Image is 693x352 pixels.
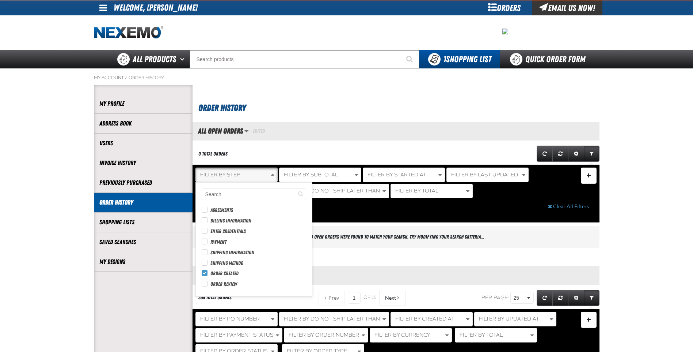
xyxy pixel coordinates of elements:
button: Filter By Payment Status [195,328,282,342]
a: Expand or Collapse Grid Filters [584,290,599,306]
button: Filter By Created At [391,312,473,326]
a: Expand or Collapse Grid Settings [568,290,584,306]
button: Open All Products pages [178,50,190,68]
div: 358 Total Orders [198,294,232,301]
nav: Breadcrumbs [94,75,599,80]
button: Clear All Filters [542,198,595,214]
span: Manage Filters [587,320,591,322]
button: Filter By Total [455,328,537,342]
a: My Account [94,75,124,80]
button: Expand or Collapse Filter Management drop-down [581,168,597,184]
span: Filter By Do Not Ship Later Than [284,188,380,194]
input: Enter Credentials Enter Credentials [202,228,207,234]
button: Filter By Currency [370,328,452,342]
span: Filter By Step [200,172,240,178]
a: Shopping Lists [99,218,187,226]
span: Billing Information [210,217,251,224]
span: Next Page [385,295,396,301]
button: Filter By Updated At [474,312,556,326]
input: Shipping Method Shipping Method [202,260,207,266]
ul: Step filter values [202,203,306,288]
button: Filter By PO Number [195,312,278,326]
a: Saved Searches [99,238,187,246]
h2: All Past Orders [193,271,241,279]
span: Agreements [210,207,233,214]
span: Manage Filters [587,176,591,177]
button: Expand or Collapse Filter Management drop-down [581,312,597,328]
button: Next Page [379,290,406,306]
span: Filter By Updated At [479,316,539,322]
span: Filter By Subtotal [284,172,338,178]
span: - Edited [250,128,265,134]
span: Shipping Method [210,260,243,267]
a: Expand or Collapse Grid Filters [584,146,599,162]
button: Filter By Do Not Ship Later Than [279,312,389,326]
span: Filter By Do Not Ship Later Than [284,316,380,322]
a: My Designs [99,258,187,266]
button: Filter By Subtotal [279,168,361,182]
span: Enter Credentials [210,228,246,235]
input: Agreements Agreements [202,207,207,213]
a: Users [99,139,187,147]
span: Payment [210,239,226,246]
label: Order Created [202,270,239,277]
a: Invoice History [99,159,187,167]
input: Current page number [348,292,361,304]
label: Order Review [202,281,237,288]
span: 25 [514,294,525,302]
a: Reset grid action [552,146,568,162]
button: Filter By Order Number [284,328,368,342]
span: Shipping Information [210,249,254,256]
button: Filter By Step [195,168,278,182]
a: Refresh grid action [537,290,553,306]
input: Shipping Information Shipping Information [202,249,207,255]
span: Order History [198,103,246,113]
button: You have 1 Shopping List. Open to view details [419,50,500,68]
label: Enter Credentials [202,228,246,235]
a: Quick Order Form [500,50,599,68]
a: Previously Purchased [99,179,187,187]
strong: 1 [443,54,446,64]
a: Address Book [99,119,187,128]
input: Order Created Order Created [202,270,207,276]
span: Shopping List [443,54,491,64]
a: My Profile [99,100,187,108]
a: Refresh grid action [537,146,553,162]
img: Nexemo logo [94,26,163,39]
a: Reset grid action [552,290,568,306]
a: Order History [129,75,164,80]
span: Filter By PO Number [200,316,260,322]
span: Filter By Total [460,332,503,338]
span: Per page: [481,294,509,300]
label: Payment [202,239,226,246]
span: Filter By Created At [395,316,454,322]
label: Shipping Method [202,260,243,267]
span: Filter By Order Number [289,332,359,338]
img: bcb0fb6b68f42f21e2a78dd92242ad83.jpeg [502,29,508,34]
a: Expand or Collapse Grid Settings [568,146,584,162]
span: Order Created [210,270,239,277]
span: of 15 [363,295,376,301]
h2: All Open Orders [193,127,243,135]
input: Search filter values [202,188,306,200]
span: All Products [133,53,176,66]
input: Order Review Order Review [202,281,207,287]
input: Billing Information Billing Information [202,217,207,223]
input: Search [190,50,419,68]
label: Billing Information [202,217,251,224]
span: Filter By Total [395,188,438,194]
label: Agreements [202,207,233,214]
span: No open orders were found to match your search. Try modifying your search criteria... [308,234,484,240]
input: Payment Payment [202,239,207,244]
a: Home [94,26,163,39]
button: Manage grid views. Current view is All Open Orders [244,125,249,137]
span: Filter By Currency [374,332,430,338]
div: Filter By Step [195,182,312,297]
button: Filter By Do Not Ship Later Than [279,184,389,198]
span: Filter By Started At [368,172,426,178]
div: 0 Total Orders [198,150,228,157]
button: Filter By Started At [363,168,445,182]
button: Filter By Total [391,184,473,198]
label: Shipping Information [202,249,254,256]
button: Filter By Last Updated [446,168,529,182]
